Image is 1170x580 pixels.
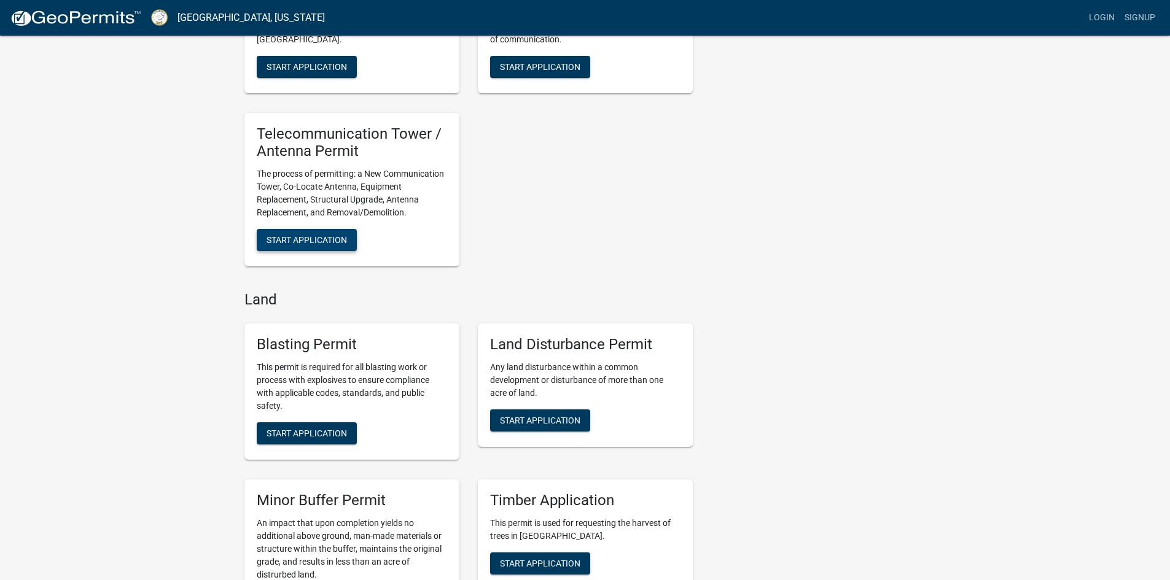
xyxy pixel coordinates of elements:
a: [GEOGRAPHIC_DATA], [US_STATE] [177,7,325,28]
span: Start Application [267,235,347,245]
button: Start Application [257,229,357,251]
p: The process of permitting: a New Communication Tower, Co-Locate Antenna, Equipment Replacement, S... [257,168,447,219]
button: Start Application [490,56,590,78]
button: Start Application [257,422,357,444]
p: This permit is used for requesting the harvest of trees in [GEOGRAPHIC_DATA]. [490,517,681,543]
span: Start Application [500,415,580,425]
p: This permit is required for all blasting work or process with explosives to ensure compliance wit... [257,361,447,412]
h5: Timber Application [490,492,681,509]
a: Signup [1120,6,1160,29]
span: Start Application [267,428,347,438]
h5: Telecommunication Tower / Antenna Permit [257,125,447,161]
p: Any land disturbance within a common development or disturbance of more than one acre of land. [490,361,681,400]
h5: Blasting Permit [257,336,447,354]
h5: Minor Buffer Permit [257,492,447,509]
button: Start Application [490,409,590,431]
span: Start Application [267,61,347,71]
span: Start Application [500,558,580,568]
a: Login [1084,6,1120,29]
span: Start Application [500,61,580,71]
button: Start Application [257,56,357,78]
img: Putnam County, Georgia [151,9,168,26]
h5: Land Disturbance Permit [490,336,681,354]
h4: Land [244,291,693,309]
button: Start Application [490,552,590,574]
